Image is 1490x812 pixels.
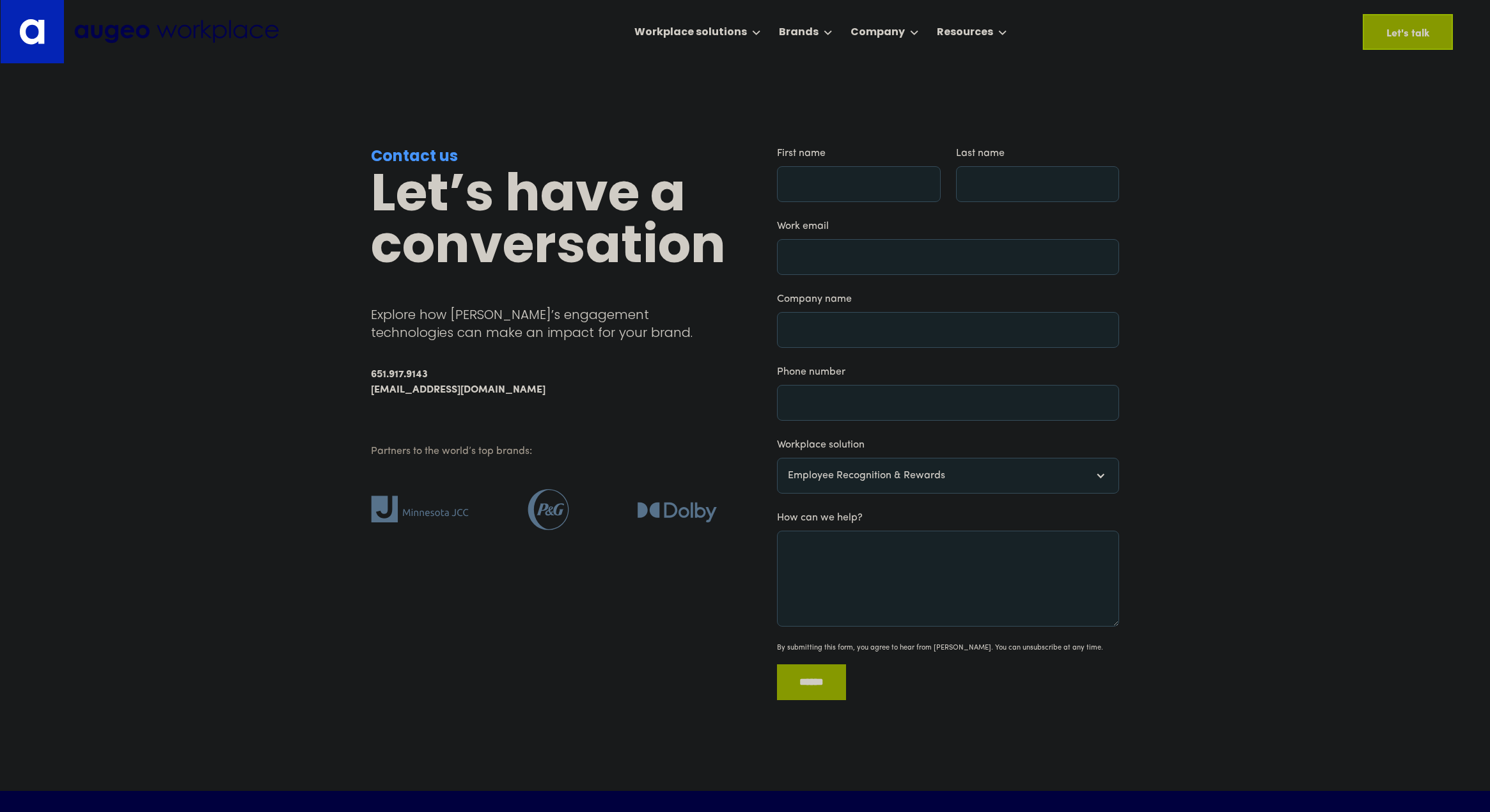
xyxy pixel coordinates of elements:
img: Augeo's "a" monogram decorative logo in white. [19,19,45,45]
label: How can we help? [777,510,1119,526]
form: Augeo Workplace | Demo Request | Contact Us [777,146,1119,709]
div: Brands [779,25,819,40]
label: Work email [777,219,1119,234]
div: Company [851,25,905,40]
div: Partners to the world’s top brands: [371,444,726,459]
div: Workplace solutions [634,25,747,40]
label: Phone number [777,364,1119,380]
a: Let's talk [1363,14,1453,50]
div: Resources [937,25,993,40]
label: Workplace solution [777,437,1119,453]
img: Augeo Workplace business unit full logo in mignight blue. [74,20,279,43]
div: Employee Recognition & Rewards [788,468,945,483]
label: First name [777,146,941,161]
div: Contact us [371,146,726,169]
a: [EMAIL_ADDRESS][DOMAIN_NAME] [371,382,545,398]
div: 651.917.9143 [371,367,428,382]
label: Last name [956,146,1120,161]
h2: Let’s have a conversation [371,171,726,275]
div: By submitting this form, you agree to hear from [PERSON_NAME]. You can unsubscribe at any time. [777,643,1103,654]
label: Company name [777,292,1119,307]
div: Employee Recognition & Rewards [777,458,1119,494]
p: Explore how [PERSON_NAME]’s engagement technologies can make an impact for your brand. [371,306,726,341]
